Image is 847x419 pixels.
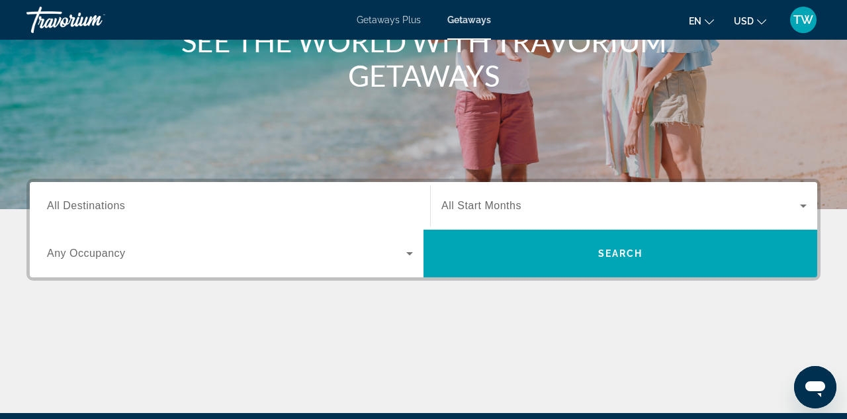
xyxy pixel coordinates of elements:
button: Change currency [734,11,766,30]
button: User Menu [786,6,821,34]
span: TW [793,13,813,26]
span: USD [734,16,754,26]
div: Search widget [30,182,817,277]
iframe: Button to launch messaging window [794,366,836,408]
a: Travorium [26,3,159,37]
a: Getaways Plus [357,15,421,25]
span: Any Occupancy [47,248,126,259]
button: Change language [689,11,714,30]
span: en [689,16,701,26]
span: Search [598,248,643,259]
a: Getaways [447,15,491,25]
span: All Start Months [441,200,521,211]
span: All Destinations [47,200,125,211]
h1: SEE THE WORLD WITH TRAVORIUM GETAWAYS [175,24,672,93]
button: Search [423,230,817,277]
